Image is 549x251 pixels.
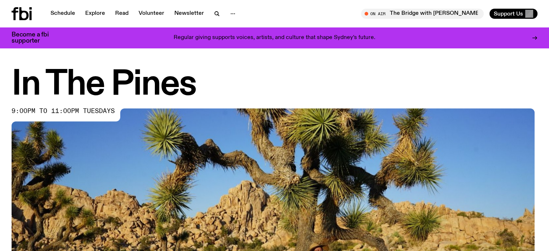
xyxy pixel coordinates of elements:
[12,69,537,101] h1: In The Pines
[46,9,79,19] a: Schedule
[111,9,133,19] a: Read
[12,108,115,114] span: 9:00pm to 11:00pm tuesdays
[361,9,484,19] button: On AirThe Bridge with [PERSON_NAME]
[174,35,375,41] p: Regular giving supports voices, artists, and culture that shape Sydney’s future.
[170,9,208,19] a: Newsletter
[489,9,537,19] button: Support Us
[494,10,523,17] span: Support Us
[134,9,169,19] a: Volunteer
[12,32,58,44] h3: Become a fbi supporter
[81,9,109,19] a: Explore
